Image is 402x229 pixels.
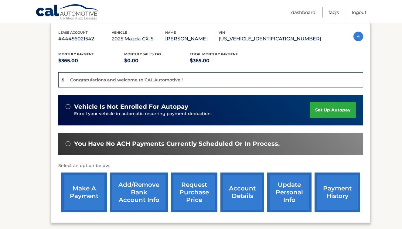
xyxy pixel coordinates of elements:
[291,7,315,17] a: Dashboard
[124,56,190,65] p: $0.00
[58,35,112,43] p: #44456021542
[315,173,360,212] a: payment history
[61,173,107,212] a: make a payment
[74,111,310,117] p: Enroll your vehicle in automatic recurring payment deduction.
[58,30,88,35] span: lease account
[70,77,183,83] p: Congratulations and welcome to CAL Automotive!!
[190,52,238,56] span: Total Monthly Payment
[112,30,127,35] span: vehicle
[112,35,165,43] p: 2025 Mazda CX-5
[267,173,312,212] a: update personal info
[171,173,217,212] a: request purchase price
[220,173,264,212] a: account details
[329,7,339,17] a: FAQ's
[190,56,256,65] p: $365.00
[219,35,321,43] p: [US_VEHICLE_IDENTIFICATION_NUMBER]
[66,104,70,109] img: alert-white.svg
[124,52,162,56] span: Monthly sales Tax
[353,32,363,41] img: accordion-active.svg
[165,35,219,43] p: [PERSON_NAME]
[310,102,356,118] a: set up autopay
[66,141,70,146] img: alert-white.svg
[352,7,366,17] a: Logout
[219,30,225,35] span: vin
[74,140,280,148] span: You have no ACH payments currently scheduled or in process.
[165,30,176,35] span: name
[58,162,363,169] p: Select an option below:
[110,173,168,212] a: Add/Remove bank account info
[74,103,188,111] span: vehicle is not enrolled for autopay
[36,4,99,22] a: Cal Automotive
[58,52,94,56] span: Monthly Payment
[58,56,124,65] p: $365.00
